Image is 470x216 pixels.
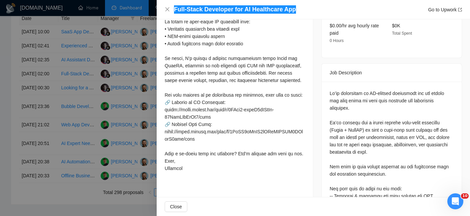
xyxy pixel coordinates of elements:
[428,7,462,12] a: Go to Upworkexport
[165,7,170,12] button: Close
[392,31,412,36] span: Total Spent
[330,38,344,43] span: 0 Hours
[170,203,182,210] span: Close
[174,5,296,14] h4: Full-Stack Developer for AI Healthcare App
[165,201,187,212] button: Close
[447,193,463,209] iframe: Intercom live chat
[392,23,400,28] span: $0K
[330,23,379,36] span: $0.00/hr avg hourly rate paid
[458,8,462,12] span: export
[165,7,170,12] span: close
[461,193,469,199] span: 10
[330,64,454,82] div: Job Description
